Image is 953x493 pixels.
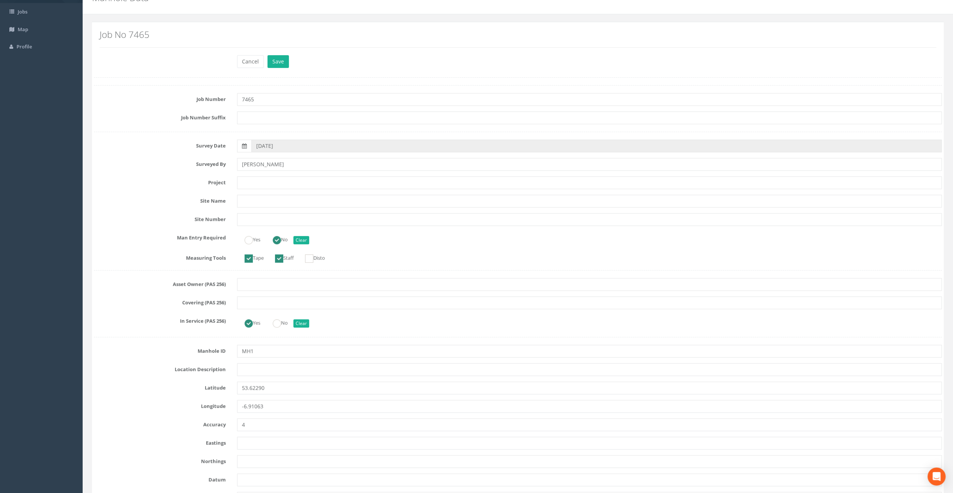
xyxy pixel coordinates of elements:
[88,315,231,325] label: In Service (PAS 256)
[237,55,264,68] button: Cancel
[88,382,231,391] label: Latitude
[100,30,936,39] h2: Job No 7465
[18,8,27,15] span: Jobs
[88,93,231,103] label: Job Number
[293,319,309,328] button: Clear
[18,26,28,33] span: Map
[265,233,288,244] label: No
[88,252,231,262] label: Measuring Tools
[88,455,231,465] label: Northings
[267,55,289,68] button: Save
[88,400,231,410] label: Longitude
[17,43,32,50] span: Profile
[265,317,288,328] label: No
[88,111,231,121] label: Job Number Suffix
[88,345,231,355] label: Manhole ID
[88,296,231,306] label: Covering (PAS 256)
[267,252,294,263] label: Staff
[237,233,260,244] label: Yes
[237,317,260,328] label: Yes
[88,158,231,168] label: Surveyed By
[88,231,231,241] label: Man Entry Required
[88,418,231,428] label: Accuracy
[88,437,231,446] label: Eastings
[88,363,231,373] label: Location Description
[927,467,945,485] div: Open Intercom Messenger
[298,252,325,263] label: Disto
[237,252,264,263] label: Tape
[88,140,231,149] label: Survey Date
[88,278,231,288] label: Asset Owner (PAS 256)
[88,473,231,483] label: Datum
[293,236,309,244] button: Clear
[88,176,231,186] label: Project
[88,195,231,204] label: Site Name
[88,213,231,223] label: Site Number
